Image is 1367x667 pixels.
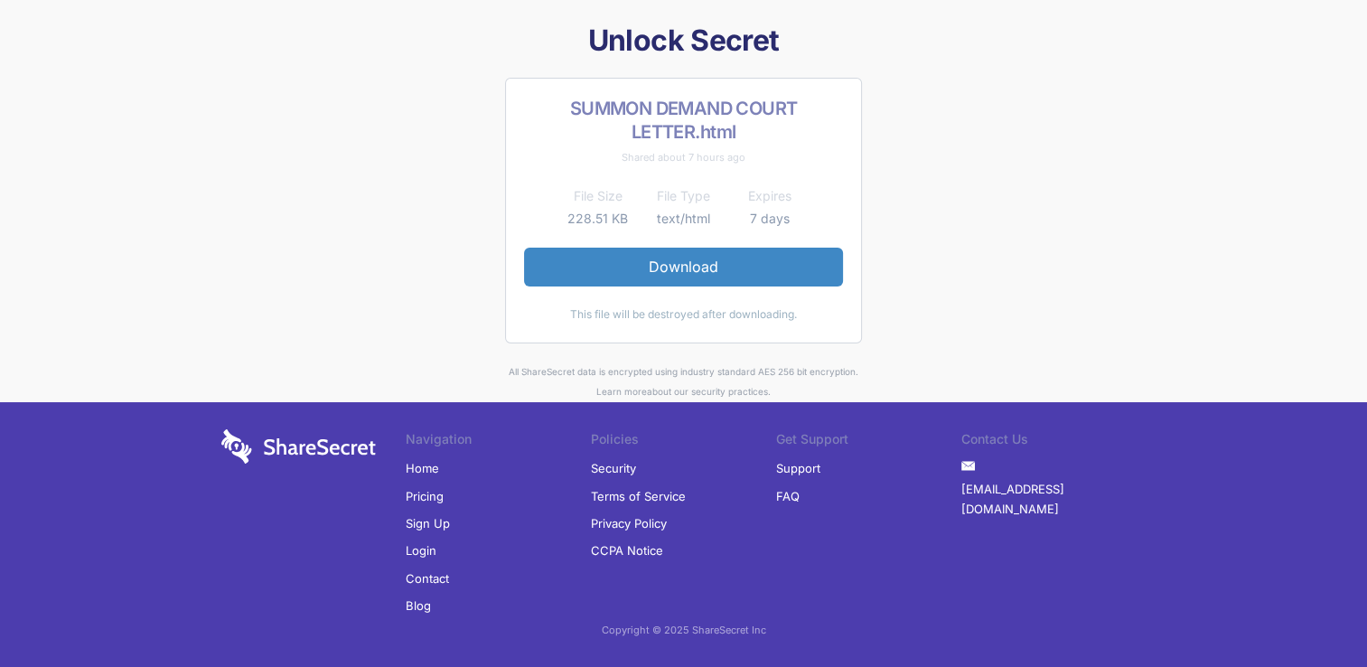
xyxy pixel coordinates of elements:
a: Download [524,248,843,286]
a: [EMAIL_ADDRESS][DOMAIN_NAME] [961,475,1147,523]
h1: Unlock Secret [214,22,1154,60]
li: Policies [591,429,776,455]
a: Terms of Service [591,483,686,510]
a: Support [776,455,820,482]
td: 7 days [726,208,812,230]
h2: SUMMON DEMAND COURT LETTER.html [524,97,843,144]
a: Privacy Policy [591,510,667,537]
li: Contact Us [961,429,1147,455]
a: Learn more [596,386,647,397]
a: Login [406,537,436,564]
li: Get Support [776,429,961,455]
th: Expires [726,185,812,207]
a: Contact [406,565,449,592]
img: logo-wordmark-white-trans-d4663122ce5f474addd5e946df7df03e33cb6a1c49d2221995e7729f52c070b2.svg [221,429,376,464]
td: 228.51 KB [555,208,641,230]
div: All ShareSecret data is encrypted using industry standard AES 256 bit encryption. about our secur... [214,362,1154,402]
a: CCPA Notice [591,537,663,564]
li: Navigation [406,429,591,455]
th: File Type [641,185,726,207]
a: Security [591,455,636,482]
a: Sign Up [406,510,450,537]
a: FAQ [776,483,800,510]
td: text/html [641,208,726,230]
th: File Size [555,185,641,207]
a: Home [406,455,439,482]
div: Shared about 7 hours ago [524,147,843,167]
a: Blog [406,592,431,619]
div: This file will be destroyed after downloading. [524,305,843,324]
a: Pricing [406,483,444,510]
